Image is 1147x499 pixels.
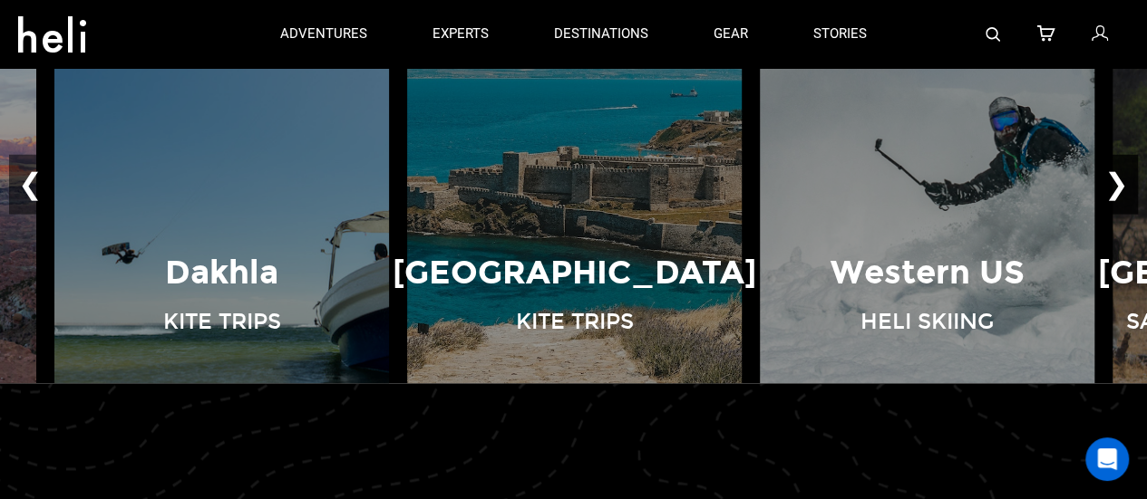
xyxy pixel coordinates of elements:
p: Dakhla [165,250,278,296]
img: search-bar-icon.svg [986,27,1000,42]
p: [GEOGRAPHIC_DATA] [393,250,756,296]
p: adventures [280,24,367,43]
button: ❯ [1095,154,1138,214]
button: ❮ [9,154,52,214]
div: Open Intercom Messenger [1085,437,1129,481]
p: Kite Trips [516,306,634,337]
p: Kite Trips [163,306,281,337]
p: Heli Skiing [860,306,994,337]
p: destinations [554,24,648,43]
p: Western US [831,250,1025,296]
p: experts [433,24,489,43]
